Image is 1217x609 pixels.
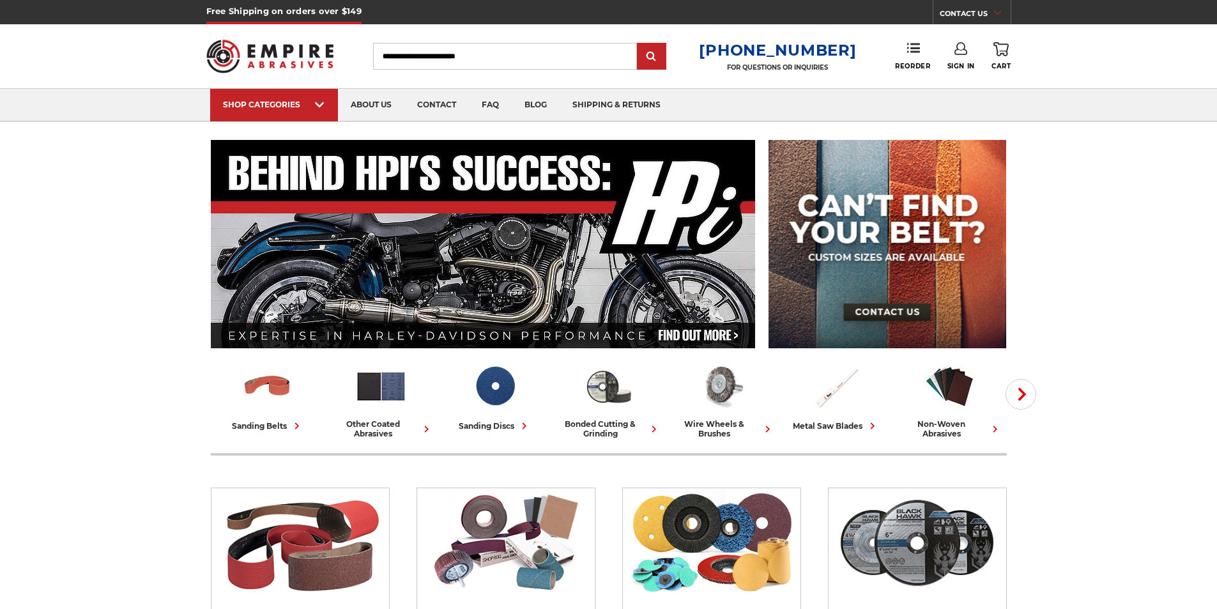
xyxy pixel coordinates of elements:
a: faq [469,89,512,121]
div: SHOP CATEGORIES [223,100,325,109]
input: Submit [639,44,664,70]
img: Sanding Discs [629,488,794,597]
div: non-woven abrasives [898,419,1002,438]
img: Banner for an interview featuring Horsepower Inc who makes Harley performance upgrades featured o... [211,140,756,348]
a: non-woven abrasives [898,360,1002,438]
a: wire wheels & brushes [671,360,774,438]
span: Cart [991,62,1011,70]
a: sanding belts [216,360,319,433]
span: Sign In [947,62,975,70]
img: promo banner for custom belts. [769,140,1006,348]
img: Non-woven Abrasives [923,360,976,413]
div: bonded cutting & grinding [557,419,661,438]
img: Other Coated Abrasives [355,360,408,413]
a: Reorder [895,42,930,70]
img: Empire Abrasives [206,31,334,81]
img: Sanding Belts [241,360,294,413]
div: wire wheels & brushes [671,419,774,438]
div: other coated abrasives [330,419,433,438]
img: Sanding Belts [217,488,383,597]
img: Other Coated Abrasives [423,488,588,597]
a: about us [338,89,404,121]
img: Bonded Cutting & Grinding [834,488,1000,597]
a: blog [512,89,560,121]
div: sanding discs [459,419,531,433]
span: Reorder [895,62,930,70]
a: metal saw blades [785,360,888,433]
p: FOR QUESTIONS OR INQUIRIES [699,63,856,72]
div: metal saw blades [793,419,879,433]
img: Wire Wheels & Brushes [696,360,749,413]
div: sanding belts [232,419,303,433]
a: Cart [991,42,1011,70]
a: contact [404,89,469,121]
img: Metal Saw Blades [809,360,862,413]
a: [PHONE_NUMBER] [699,41,856,59]
img: Bonded Cutting & Grinding [582,360,635,413]
a: shipping & returns [560,89,673,121]
a: bonded cutting & grinding [557,360,661,438]
img: Sanding Discs [468,360,521,413]
a: CONTACT US [940,6,1011,24]
a: other coated abrasives [330,360,433,438]
button: Next [1006,379,1036,410]
a: sanding discs [443,360,547,433]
